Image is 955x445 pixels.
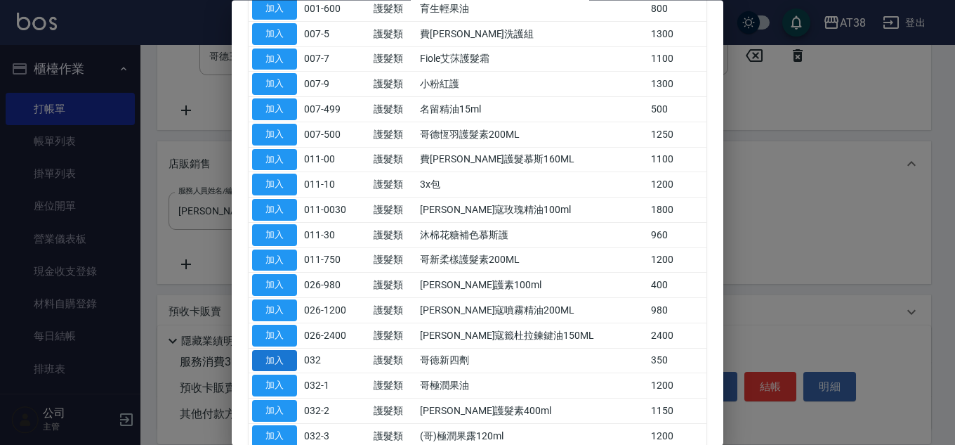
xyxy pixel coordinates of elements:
button: 加入 [252,174,297,196]
td: 980 [647,298,706,323]
td: 護髮類 [370,298,416,323]
button: 加入 [252,250,297,271]
td: 名留精油15ml [416,97,647,122]
td: 護髮類 [370,72,416,97]
td: 400 [647,273,706,298]
td: 007-9 [301,72,370,97]
td: 哥新柔樣護髮素200ML [416,248,647,273]
td: [PERSON_NAME]護素100ml [416,273,647,298]
td: 護髮類 [370,97,416,122]
td: 011-00 [301,148,370,173]
td: 500 [647,97,706,122]
td: [PERSON_NAME]寇噴霧精油200ML [416,298,647,323]
td: 032-2 [301,399,370,424]
td: 護髮類 [370,349,416,374]
button: 加入 [252,99,297,121]
td: Fiole艾莯護髮霜 [416,47,647,72]
button: 加入 [252,149,297,171]
td: 哥德恆羽護髮素200ML [416,122,647,148]
button: 加入 [252,74,297,96]
td: 護髮類 [370,22,416,47]
td: 007-499 [301,97,370,122]
td: 費[PERSON_NAME]護髮慕斯160ML [416,148,647,173]
td: [PERSON_NAME]護髮素400ml [416,399,647,424]
td: 1200 [647,172,706,198]
td: 1200 [647,248,706,273]
button: 加入 [252,401,297,423]
button: 加入 [252,224,297,246]
button: 加入 [252,300,297,322]
button: 加入 [252,275,297,297]
td: 3x包 [416,172,647,198]
button: 加入 [252,49,297,70]
td: 哥徳新四劑 [416,349,647,374]
td: 護髮類 [370,47,416,72]
td: 011-0030 [301,198,370,223]
td: 1300 [647,72,706,97]
td: 007-500 [301,122,370,148]
button: 加入 [252,23,297,45]
td: 007-5 [301,22,370,47]
td: 1100 [647,47,706,72]
td: 護髮類 [370,122,416,148]
td: 護髮類 [370,273,416,298]
button: 加入 [252,375,297,397]
td: 007-7 [301,47,370,72]
td: 護髮類 [370,198,416,223]
td: [PERSON_NAME]寇籤杜拉鍊鍵油150ML [416,323,647,349]
td: 1800 [647,198,706,223]
td: 960 [647,223,706,248]
td: 1100 [647,148,706,173]
td: 護髮類 [370,172,416,198]
td: 費[PERSON_NAME]洗護組 [416,22,647,47]
button: 加入 [252,350,297,372]
button: 加入 [252,200,297,221]
td: 小粉紅護 [416,72,647,97]
td: 032-1 [301,373,370,399]
td: 護髮類 [370,223,416,248]
td: 011-30 [301,223,370,248]
td: 護髮類 [370,248,416,273]
td: 護髮類 [370,148,416,173]
td: 1150 [647,399,706,424]
td: 護髮類 [370,399,416,424]
button: 加入 [252,325,297,347]
td: [PERSON_NAME]寇玫瑰精油100ml [416,198,647,223]
td: 1200 [647,373,706,399]
td: 011-10 [301,172,370,198]
td: 350 [647,349,706,374]
td: 護髮類 [370,323,416,349]
td: 哥極潤果油 [416,373,647,399]
button: 加入 [252,124,297,146]
td: 026-2400 [301,323,370,349]
td: 2400 [647,323,706,349]
td: 026-980 [301,273,370,298]
td: 1300 [647,22,706,47]
td: 護髮類 [370,373,416,399]
td: 011-750 [301,248,370,273]
td: 032 [301,349,370,374]
td: 026-1200 [301,298,370,323]
td: 1250 [647,122,706,148]
td: 沐棉花糖補色慕斯護 [416,223,647,248]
